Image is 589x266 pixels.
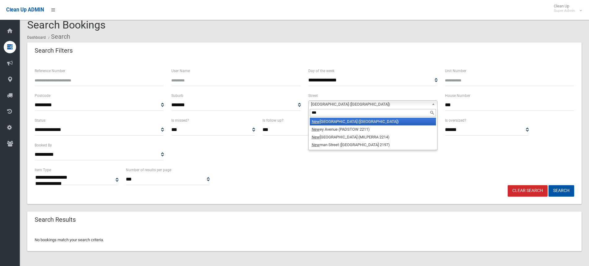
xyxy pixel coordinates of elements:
label: Number of results per page [126,167,171,173]
span: [GEOGRAPHIC_DATA] ([GEOGRAPHIC_DATA]) [311,101,429,108]
span: Clean Up ADMIN [6,7,44,13]
a: Dashboard [27,35,46,40]
label: Day of the week [308,68,335,74]
label: Status [35,117,45,124]
span: Search Bookings [27,19,106,31]
label: Is follow up? [262,117,284,124]
em: New [312,142,320,147]
li: Search [47,31,70,42]
em: New [312,135,320,139]
label: House Number [445,92,470,99]
label: User Name [171,68,190,74]
span: Clean Up [551,4,581,13]
li: [GEOGRAPHIC_DATA] (MILPERRA 2214) [310,133,436,141]
label: Item Type [35,167,51,173]
label: Street [308,92,318,99]
em: New [312,127,320,132]
label: Postcode [35,92,50,99]
li: [GEOGRAPHIC_DATA] ([GEOGRAPHIC_DATA]) [310,118,436,125]
label: Booked By [35,142,52,149]
label: Suburb [171,92,183,99]
label: Is missed? [171,117,189,124]
li: man Street ([GEOGRAPHIC_DATA] 2197) [310,141,436,149]
label: Unit Number [445,68,466,74]
small: Super Admin [554,8,575,13]
header: Search Results [27,214,83,226]
a: Clear Search [508,185,548,197]
header: Search Filters [27,45,80,57]
button: Search [548,185,574,197]
li: ey Avenue (PADSTOW 2211) [310,125,436,133]
em: New [312,119,320,124]
label: Is oversized? [445,117,466,124]
label: Reference Number [35,68,65,74]
div: No bookings match your search criteria. [27,229,582,251]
